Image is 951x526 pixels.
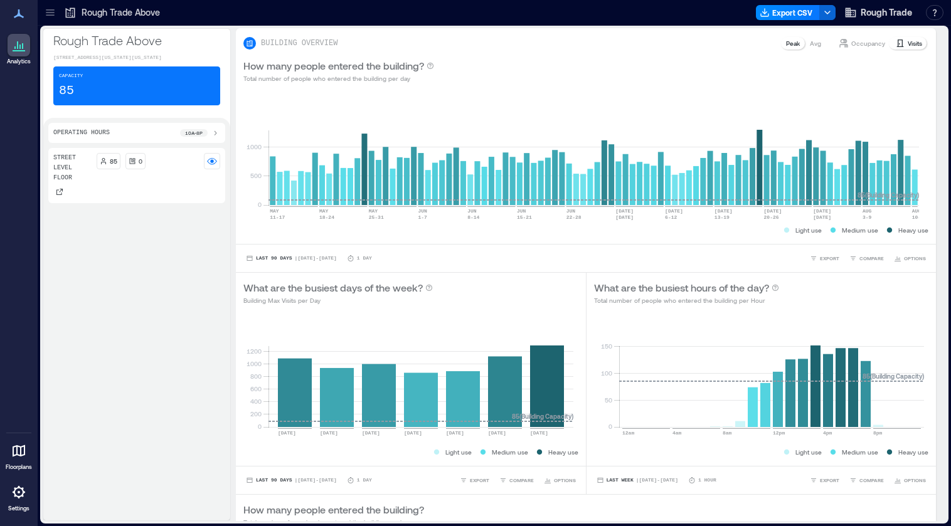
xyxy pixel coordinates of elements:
text: 8pm [873,430,883,436]
span: EXPORT [820,476,839,484]
text: 12am [622,430,634,436]
tspan: 0 [608,423,612,430]
text: 4am [672,430,682,436]
button: OPTIONS [541,474,578,487]
button: Last 90 Days |[DATE]-[DATE] [243,474,339,487]
p: How many people entered the building? [243,502,424,517]
tspan: 200 [250,410,262,418]
p: Light use [795,447,822,457]
text: 20-26 [764,214,779,220]
p: Rough Trade Above [53,31,220,49]
button: COMPARE [497,474,536,487]
p: How many people entered the building? [243,58,424,73]
text: 6-12 [665,214,677,220]
text: 4pm [823,430,832,436]
text: 13-19 [715,214,730,220]
p: Peak [786,38,800,48]
p: Heavy use [898,225,928,235]
text: [DATE] [764,208,782,214]
text: 25-31 [369,214,384,220]
p: 85 [59,82,74,100]
text: [DATE] [530,430,548,436]
button: OPTIONS [891,252,928,265]
tspan: 400 [250,397,262,405]
tspan: 1200 [247,347,262,355]
tspan: 50 [604,396,612,404]
p: 1 Day [357,255,372,262]
p: 1 Day [357,476,372,484]
p: Light use [795,225,822,235]
span: OPTIONS [904,476,926,484]
a: Settings [4,477,34,516]
text: [DATE] [404,430,422,436]
p: Heavy use [548,447,578,457]
p: Floorplans [6,463,32,471]
button: Rough Trade [841,3,916,23]
p: Street Level Floor [53,153,92,183]
text: JUN [418,208,427,214]
button: COMPARE [847,252,886,265]
p: Building Max Visits per Day [243,295,433,305]
p: Light use [445,447,472,457]
p: Total number of people who entered the building per day [243,73,434,83]
p: 10a - 8p [185,129,203,137]
tspan: 150 [600,342,612,350]
text: 3-9 [863,214,872,220]
tspan: 0 [258,423,262,430]
text: [DATE] [615,214,634,220]
text: 1-7 [418,214,427,220]
span: COMPARE [509,476,534,484]
p: [STREET_ADDRESS][US_STATE][US_STATE] [53,54,220,61]
tspan: 600 [250,385,262,392]
text: JUN [467,208,477,214]
button: EXPORT [807,474,842,487]
p: Capacity [59,72,83,80]
p: What are the busiest days of the week? [243,280,423,295]
span: EXPORT [820,255,839,262]
tspan: 500 [250,172,262,179]
p: 1 Hour [698,476,716,484]
p: Settings [8,505,29,512]
tspan: 1000 [247,143,262,150]
p: Avg [810,38,821,48]
text: [DATE] [362,430,380,436]
span: COMPARE [859,255,884,262]
text: 11-17 [270,214,285,220]
text: MAY [319,208,329,214]
a: Analytics [3,30,35,69]
p: Operating Hours [53,128,110,138]
text: 8am [723,430,732,436]
text: [DATE] [813,208,831,214]
text: [DATE] [488,430,506,436]
p: Occupancy [851,38,885,48]
text: MAY [369,208,378,214]
p: 85 [110,156,117,166]
tspan: 1000 [247,360,262,367]
p: Total number of people who entered the building per Hour [594,295,779,305]
button: OPTIONS [891,474,928,487]
p: BUILDING OVERVIEW [261,38,337,48]
text: 10-16 [912,214,927,220]
text: [DATE] [320,430,338,436]
p: Medium use [842,447,878,457]
text: 22-28 [566,214,582,220]
text: [DATE] [665,208,683,214]
p: Heavy use [898,447,928,457]
text: AUG [863,208,872,214]
span: EXPORT [470,476,489,484]
button: EXPORT [807,252,842,265]
p: 0 [139,156,142,166]
text: [DATE] [715,208,733,214]
button: EXPORT [457,474,492,487]
tspan: 0 [258,201,262,208]
span: OPTIONS [904,255,926,262]
text: 18-24 [319,214,334,220]
p: Analytics [7,58,31,65]
text: 12pm [773,430,785,436]
p: What are the busiest hours of the day? [594,280,769,295]
button: Export CSV [756,5,820,20]
span: Rough Trade [861,6,912,19]
p: Medium use [842,225,878,235]
text: JUN [517,208,526,214]
tspan: 800 [250,372,262,380]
